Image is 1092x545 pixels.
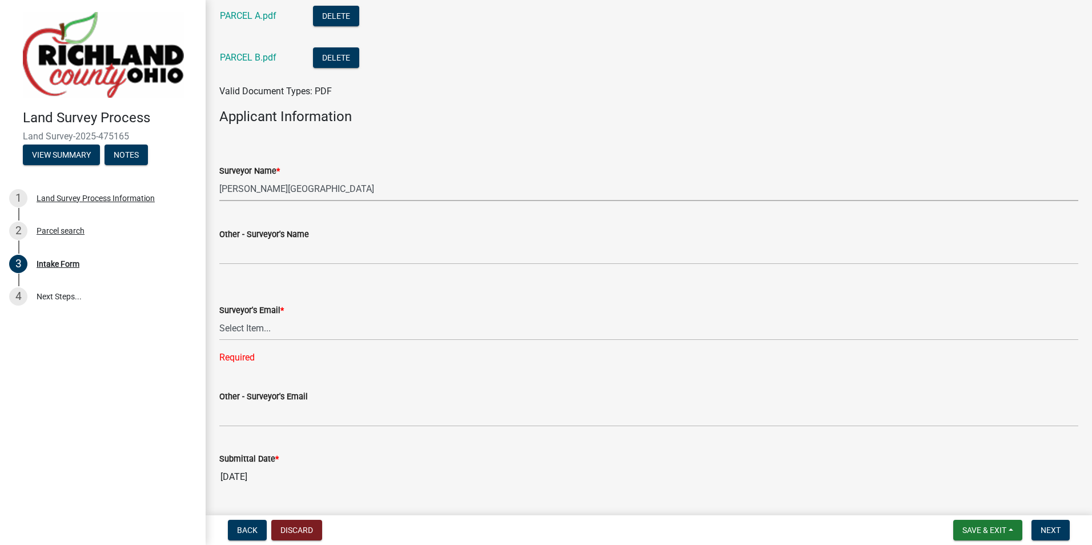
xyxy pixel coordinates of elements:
label: Other - Surveyor's Email [219,393,308,401]
div: 1 [9,189,27,207]
div: 2 [9,222,27,240]
a: PARCEL B.pdf [220,52,276,63]
h4: Applicant Information [219,109,1078,125]
div: Land Survey Process Information [37,194,155,202]
wm-modal-confirm: Delete Document [313,11,359,22]
label: Surveyor Name [219,167,280,175]
button: Back [228,520,267,540]
h4: Land Survey Process [23,110,196,126]
a: PARCEL A.pdf [220,10,276,21]
img: Richland County, Ohio [23,12,184,98]
button: Notes [105,145,148,165]
button: Discard [271,520,322,540]
wm-modal-confirm: Notes [105,151,148,160]
label: Submittal Date [219,455,279,463]
label: Surveyor's Email [219,307,284,315]
div: Intake Form [37,260,79,268]
button: Delete [313,6,359,26]
span: Valid Document Types: PDF [219,86,332,97]
label: Other - Surveyor's Name [219,231,309,239]
span: Land Survey-2025-475165 [23,131,183,142]
wm-modal-confirm: Summary [23,151,100,160]
span: Save & Exit [962,526,1006,535]
div: 4 [9,287,27,306]
div: Parcel search [37,227,85,235]
button: Delete [313,47,359,68]
button: View Summary [23,145,100,165]
button: Save & Exit [953,520,1022,540]
div: 3 [9,255,27,273]
wm-modal-confirm: Delete Document [313,53,359,64]
span: Back [237,526,258,535]
button: Next [1031,520,1070,540]
span: Next [1041,526,1061,535]
div: Required [219,351,1078,364]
